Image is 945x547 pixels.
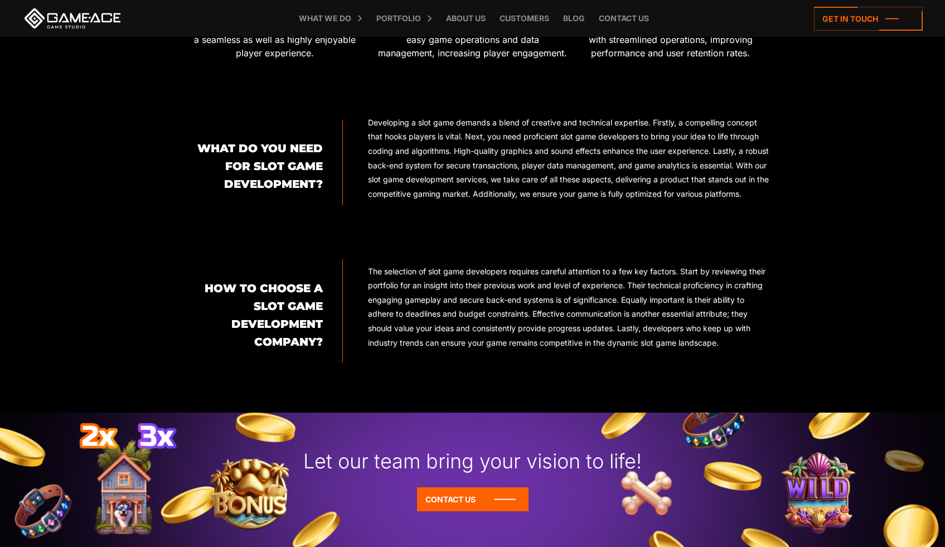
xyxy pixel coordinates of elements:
[368,115,769,201] p: Developing a slot game demands a blend of creative and technical expertise. Firstly, a compelling...
[368,264,769,350] p: The selection of slot game developers requires careful attention to a few key factors. Start by r...
[417,487,529,511] a: Contact Us
[176,279,323,351] h2: How to Choose a Slot Game Development Company?
[814,7,923,31] a: Get in touch
[176,139,323,193] h2: What Do You Need for Slot Game Development?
